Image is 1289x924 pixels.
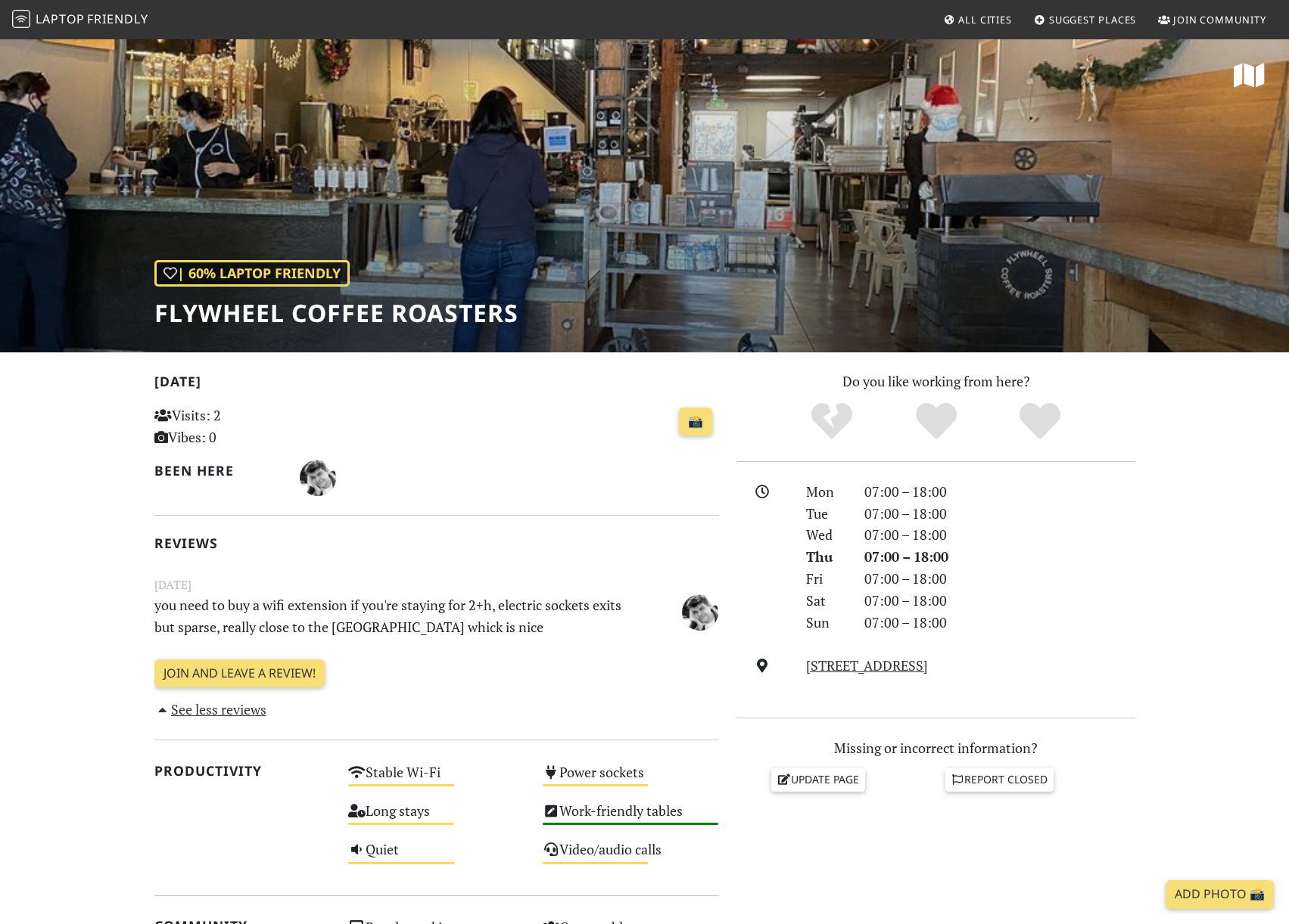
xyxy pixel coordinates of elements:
img: 2406-vlad.jpg [682,594,718,631]
div: Sun [797,612,855,634]
div: 07:00 – 18:00 [855,503,1144,525]
span: Vlad Sitalo [682,601,718,619]
div: Mon [797,481,855,503]
a: All Cities [937,6,1018,33]
a: [STREET_ADDRESS] [806,656,928,674]
a: Report closed [945,768,1054,791]
div: | 60% Laptop Friendly [154,260,350,287]
p: you need to buy a wifi extension if you're staying for 2+h, electric sockets exits but sparse, re... [145,594,631,638]
div: Video/audio calls [534,837,728,876]
span: Join Community [1173,13,1266,26]
div: 07:00 – 18:00 [855,546,1144,568]
a: Suggest Places [1028,6,1143,33]
div: 07:00 – 18:00 [855,568,1144,590]
div: Yes [884,401,989,442]
a: Join Community [1152,6,1272,33]
h2: Reviews [154,535,719,551]
span: Laptop [36,11,85,27]
p: Visits: 2 Vibes: 0 [154,405,331,448]
div: Stable Wi-Fi [339,760,534,798]
div: Power sockets [534,760,728,798]
div: Definitely! [988,401,1092,442]
a: Add Photo 📸 [1166,880,1274,909]
div: Fri [797,568,855,590]
a: 📸 [679,408,712,436]
div: Thu [797,546,855,568]
h2: Been here [154,463,282,479]
div: Quiet [339,837,534,876]
h2: Productivity [154,763,331,779]
span: All Cities [958,13,1012,26]
span: Suggest Places [1049,13,1137,26]
div: Work-friendly tables [534,798,728,837]
div: Tue [797,503,855,525]
img: 2406-vlad.jpg [300,460,336,496]
a: See less reviews [154,700,267,718]
div: No [780,401,884,442]
div: 07:00 – 18:00 [855,481,1144,503]
img: LaptopFriendly [12,10,30,28]
span: Friendly [87,11,148,27]
div: 07:00 – 18:00 [855,590,1144,612]
div: Wed [797,524,855,546]
p: Missing or incorrect information? [737,737,1135,759]
div: Long stays [339,798,534,837]
h2: [DATE] [154,374,719,395]
h1: Flywheel Coffee Roasters [154,299,518,327]
a: Update page [771,768,865,791]
a: Join and leave a review! [154,659,325,688]
p: Do you like working from here? [737,371,1135,392]
div: 07:00 – 18:00 [855,524,1144,546]
a: LaptopFriendly LaptopFriendly [12,7,148,33]
span: Vlad Sitalo [300,467,336,485]
div: 07:00 – 18:00 [855,612,1144,634]
div: Sat [797,590,855,612]
small: [DATE] [145,575,728,594]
